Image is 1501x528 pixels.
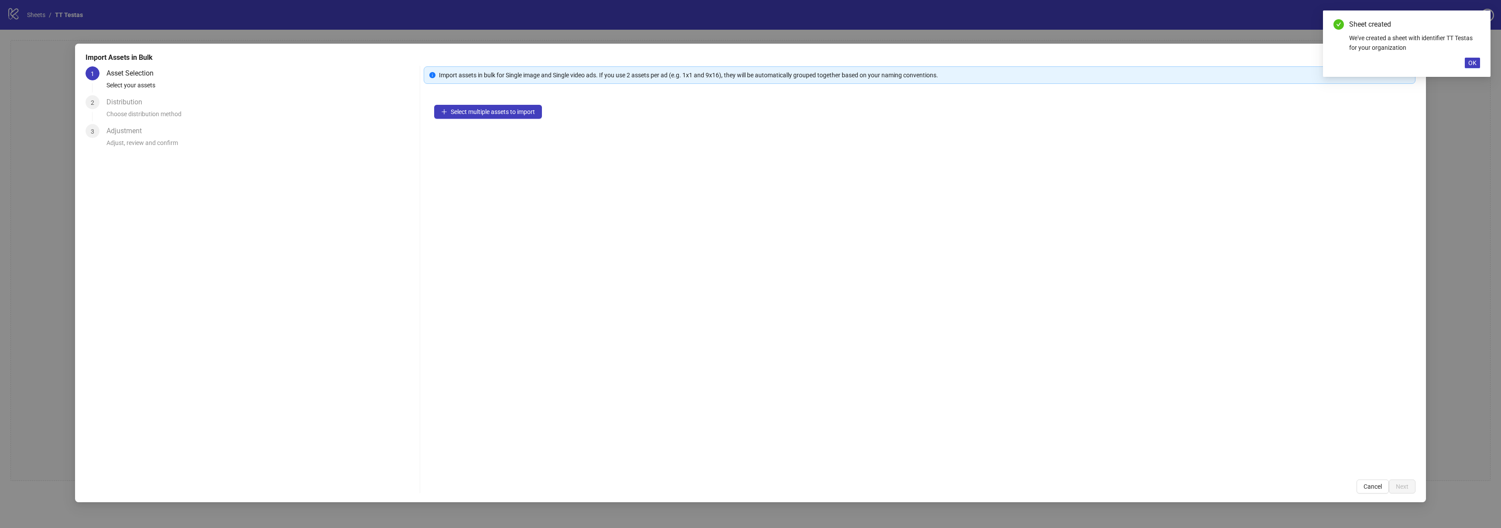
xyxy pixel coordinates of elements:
[91,70,94,77] span: 1
[106,80,416,95] div: Select your assets
[429,72,435,78] span: info-circle
[439,70,1410,80] div: Import assets in bulk for Single image and Single video ads. If you use 2 assets per ad (e.g. 1x1...
[1389,480,1415,493] button: Next
[1349,33,1480,52] div: We've created a sheet with identifier TT Testas for your organization
[106,124,149,138] div: Adjustment
[106,66,161,80] div: Asset Selection
[106,109,416,124] div: Choose distribution method
[434,105,542,119] button: Select multiple assets to import
[1470,19,1480,29] a: Close
[1349,19,1480,30] div: Sheet created
[106,138,416,153] div: Adjust, review and confirm
[1465,58,1480,68] button: OK
[451,108,535,115] span: Select multiple assets to import
[1357,480,1389,493] button: Cancel
[1333,19,1344,30] span: check-circle
[91,128,94,135] span: 3
[1364,483,1382,490] span: Cancel
[1468,59,1477,66] span: OK
[106,95,149,109] div: Distribution
[91,99,94,106] span: 2
[441,109,447,115] span: plus
[86,52,1415,63] div: Import Assets in Bulk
